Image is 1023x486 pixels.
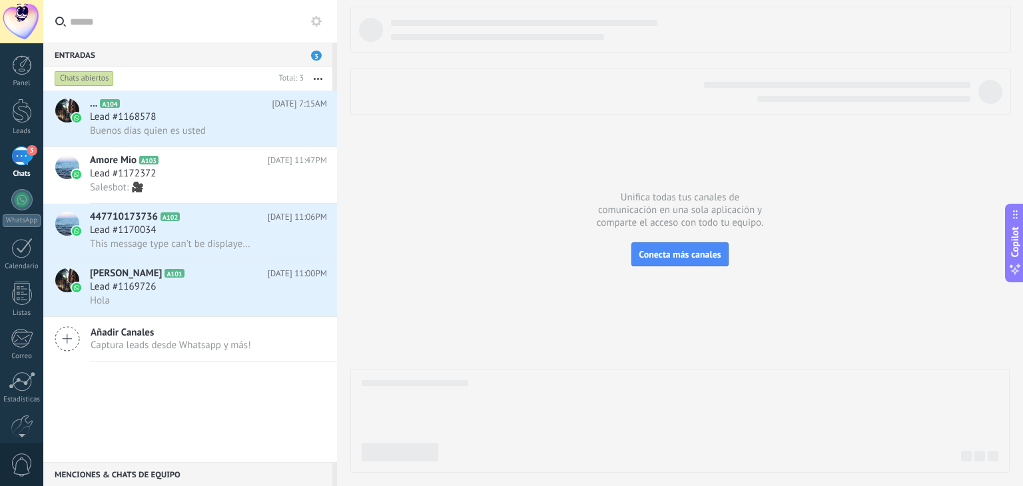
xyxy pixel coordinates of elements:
[91,326,251,339] span: Añadir Canales
[3,352,41,361] div: Correo
[90,210,158,224] span: 447710173736
[90,294,110,307] span: Hola
[3,79,41,88] div: Panel
[43,462,332,486] div: Menciones & Chats de equipo
[3,127,41,136] div: Leads
[1008,227,1022,258] span: Copilot
[43,91,337,146] a: avataricon...A104[DATE] 7:15AMLead #1168578Buenos días quien es usted
[90,280,156,294] span: Lead #1169726
[72,283,81,292] img: icon
[90,181,144,194] span: Salesbot: 🎥
[43,260,337,316] a: avataricon[PERSON_NAME]A101[DATE] 11:00PMLead #1169726Hola
[90,167,156,180] span: Lead #1172372
[3,395,41,404] div: Estadísticas
[72,226,81,236] img: icon
[268,267,327,280] span: [DATE] 11:00PM
[3,214,41,227] div: WhatsApp
[90,154,137,167] span: Amore Mio
[43,43,332,67] div: Entradas
[274,72,304,85] div: Total: 3
[3,309,41,318] div: Listas
[268,154,327,167] span: [DATE] 11:47PM
[90,124,206,137] span: Buenos días quien es usted
[90,224,156,237] span: Lead #1170034
[631,242,728,266] button: Conecta más canales
[90,97,97,111] span: ...
[272,97,327,111] span: [DATE] 7:15AM
[100,99,119,108] span: A104
[90,238,254,250] span: This message type can’t be displayed because it’s not supported yet.
[139,156,159,164] span: A103
[27,145,37,156] span: 3
[161,212,180,221] span: A102
[639,248,721,260] span: Conecta más canales
[72,113,81,122] img: icon
[90,111,156,124] span: Lead #1168578
[165,269,184,278] span: A101
[3,170,41,178] div: Chats
[268,210,327,224] span: [DATE] 11:06PM
[311,51,322,61] span: 3
[90,267,162,280] span: [PERSON_NAME]
[43,204,337,260] a: avataricon447710173736A102[DATE] 11:06PMLead #1170034This message type can’t be displayed because...
[91,339,251,352] span: Captura leads desde Whatsapp y más!
[304,67,332,91] button: Más
[72,170,81,179] img: icon
[43,147,337,203] a: avatariconAmore MioA103[DATE] 11:47PMLead #1172372Salesbot: 🎥
[3,262,41,271] div: Calendario
[55,71,114,87] div: Chats abiertos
